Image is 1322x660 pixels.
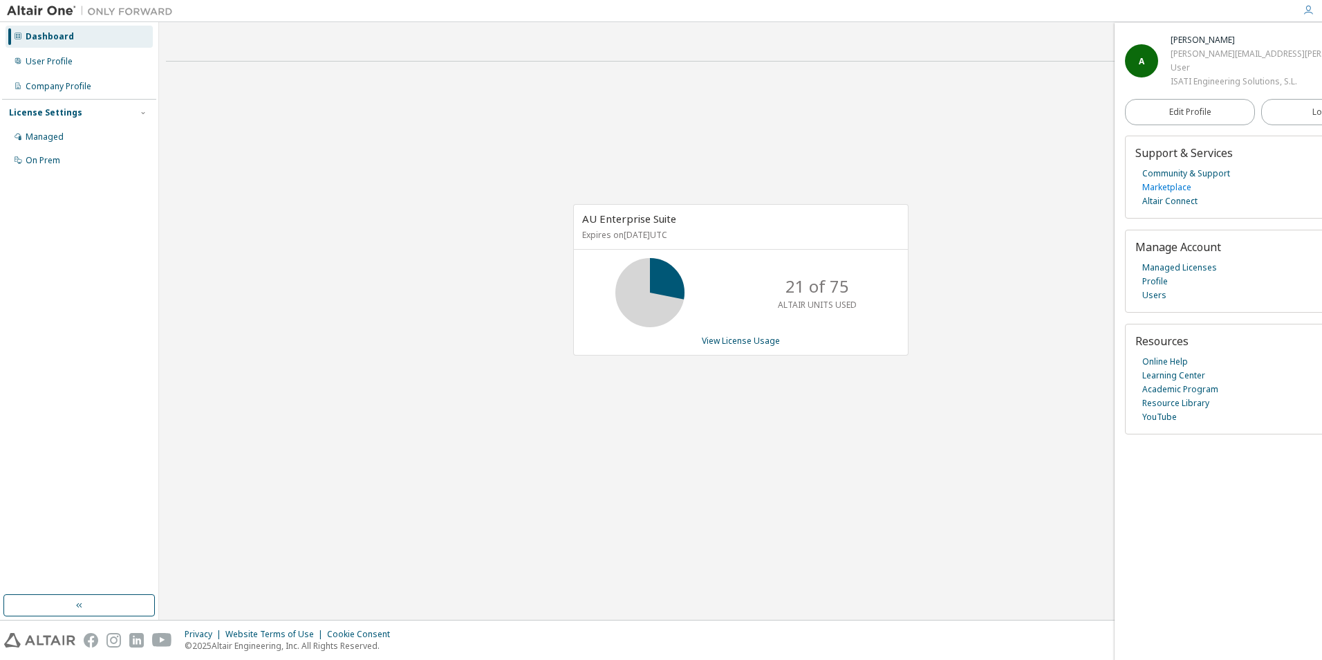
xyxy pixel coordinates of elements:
p: ALTAIR UNITS USED [778,299,857,311]
img: linkedin.svg [129,633,144,648]
img: instagram.svg [106,633,121,648]
div: Company Profile [26,81,91,92]
span: AU Enterprise Suite [582,212,676,226]
a: Online Help [1142,355,1188,369]
div: Managed [26,131,64,143]
a: View License Usage [702,335,780,347]
a: Learning Center [1142,369,1205,383]
div: Website Terms of Use [225,629,327,640]
div: Privacy [185,629,225,640]
p: Expires on [DATE] UTC [582,229,896,241]
a: Managed Licenses [1142,261,1217,275]
div: License Settings [9,107,82,118]
div: Dashboard [26,31,74,42]
a: Users [1142,288,1166,302]
a: Altair Connect [1142,194,1198,208]
a: Marketplace [1142,181,1191,194]
img: facebook.svg [84,633,98,648]
img: altair_logo.svg [4,633,75,648]
a: Community & Support [1142,167,1230,181]
p: © 2025 Altair Engineering, Inc. All Rights Reserved. [185,640,398,652]
span: Resources [1135,333,1189,349]
a: Academic Program [1142,383,1218,396]
a: Edit Profile [1125,99,1255,125]
a: Resource Library [1142,396,1209,410]
a: YouTube [1142,410,1177,424]
span: Edit Profile [1169,107,1211,118]
div: User Profile [26,56,73,67]
span: Manage Account [1135,239,1221,255]
span: Support & Services [1135,145,1233,161]
img: youtube.svg [152,633,172,648]
div: On Prem [26,155,60,166]
a: Profile [1142,275,1168,288]
div: Cookie Consent [327,629,398,640]
p: 21 of 75 [785,275,849,298]
img: Altair One [7,4,180,18]
span: A [1139,55,1144,67]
